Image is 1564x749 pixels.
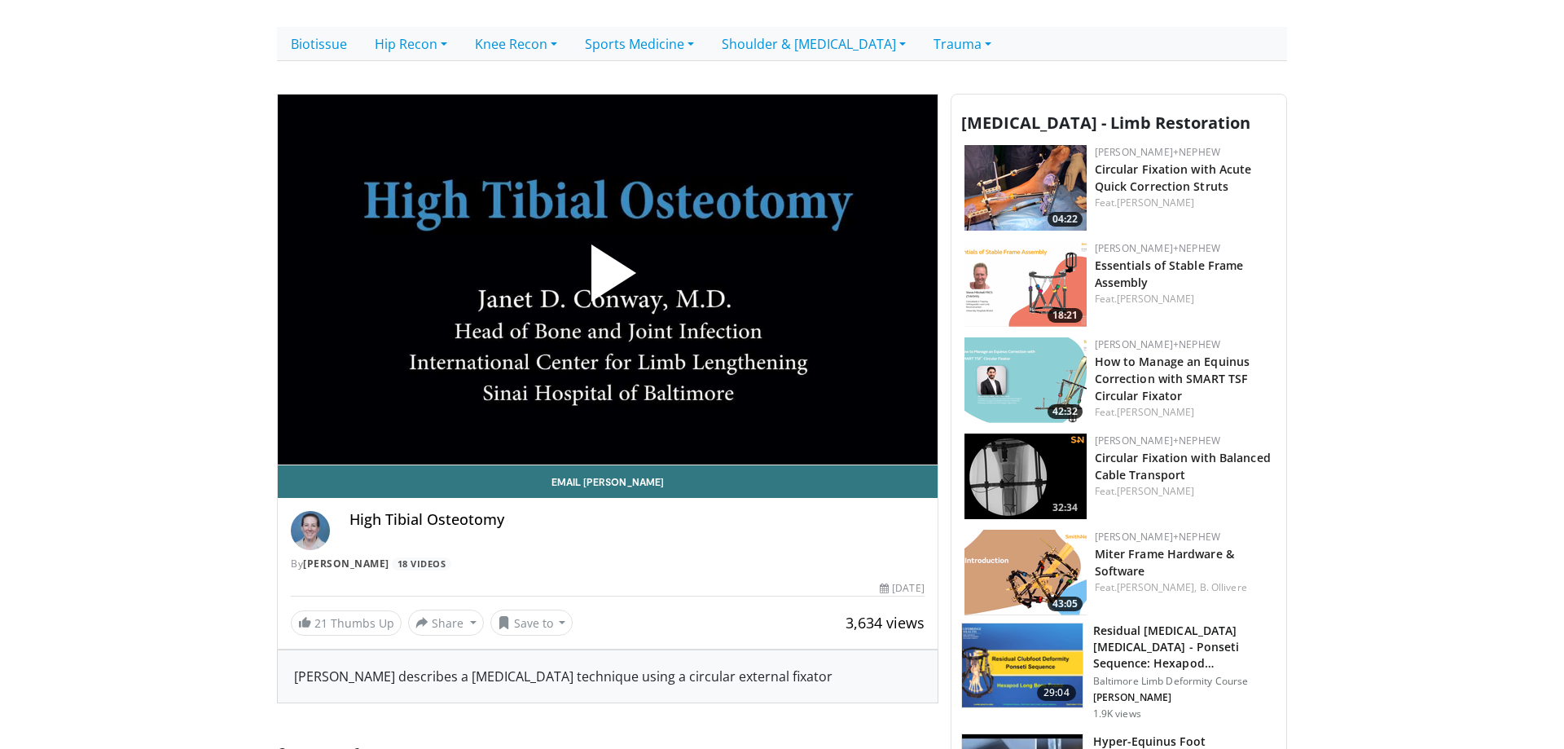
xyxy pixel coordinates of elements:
img: a7b0aa58-6372-447f-befe-b48b9852bdc9.png.150x105_q85_crop-smart_upscale.png [962,623,1083,708]
span: 32:34 [1048,500,1083,515]
a: 42:32 [964,337,1087,423]
a: Knee Recon [461,27,571,61]
a: [PERSON_NAME] [1117,405,1194,419]
span: 3,634 views [846,613,925,632]
img: Avatar [291,511,330,550]
p: 1.9K views [1093,707,1141,720]
div: Feat. [1095,484,1273,499]
div: [PERSON_NAME] describes a [MEDICAL_DATA] technique using a circular external fixator [278,650,938,703]
a: 18 Videos [392,557,451,571]
a: Biotissue [277,27,361,61]
a: 18:21 [964,241,1087,327]
span: 29:04 [1037,685,1076,701]
a: Email [PERSON_NAME] [278,465,938,498]
button: Share [408,610,484,636]
a: [PERSON_NAME]+Nephew [1095,337,1220,351]
button: Save to [490,610,573,636]
div: By [291,557,925,571]
img: a7f5708d-8341-4284-949e-8ba7bbfa28e4.png.150x105_q85_crop-smart_upscale.png [964,145,1087,231]
a: Circular Fixation with Balanced Cable Transport [1095,450,1271,482]
video-js: Video Player [278,95,938,466]
a: Circular Fixation with Acute Quick Correction Struts [1095,161,1252,194]
a: Miter Frame Hardware & Software [1095,546,1234,579]
img: 4b5f3494-a725-47f5-b770-bed2761337cf.png.150x105_q85_crop-smart_upscale.png [964,530,1087,615]
div: [DATE] [880,581,924,596]
a: 21 Thumbs Up [291,610,402,636]
a: Essentials of Stable Frame Assembly [1095,258,1244,290]
img: d563fa16-1da3-40d4-96ac-4bb77f0c8460.png.150x105_q85_crop-smart_upscale.png [964,337,1087,423]
span: 42:32 [1048,404,1083,419]
a: B. Ollivere [1200,580,1247,594]
span: 18:21 [1048,308,1083,323]
a: [PERSON_NAME] [303,557,389,571]
h4: High Tibial Osteotomy [349,511,925,529]
a: Trauma [920,27,1005,61]
span: 04:22 [1048,212,1083,227]
a: [PERSON_NAME]+Nephew [1095,241,1220,255]
a: Sports Medicine [571,27,708,61]
img: 24cf651d-b6db-4f15-a1b3-8dd5763cf0e8.png.150x105_q85_crop-smart_upscale.png [964,241,1087,327]
button: Play Video [461,200,754,359]
a: [PERSON_NAME] [1117,196,1194,209]
a: 43:05 [964,530,1087,615]
a: How to Manage an Equinus Correction with SMART TSF Circular Fixator [1095,354,1250,403]
a: 29:04 Residual [MEDICAL_DATA] [MEDICAL_DATA] - Ponseti Sequence: Hexapod [MEDICAL_DATA] Fr… Balti... [961,623,1276,720]
a: 32:34 [964,434,1087,519]
a: [PERSON_NAME] [1117,292,1194,306]
div: Feat. [1095,405,1273,420]
a: [PERSON_NAME], [1117,580,1197,594]
a: [PERSON_NAME]+Nephew [1095,145,1220,159]
span: 21 [314,615,327,631]
a: Hip Recon [361,27,461,61]
p: [PERSON_NAME] [1093,691,1276,704]
p: Baltimore Limb Deformity Course [1093,675,1276,688]
a: Shoulder & [MEDICAL_DATA] [708,27,920,61]
span: [MEDICAL_DATA] - Limb Restoration [961,112,1250,134]
a: [PERSON_NAME]+Nephew [1095,434,1220,447]
div: Feat. [1095,196,1273,210]
div: Feat. [1095,580,1273,595]
img: b9720efd-5fe3-4202-89fb-259f1225a9a5.png.150x105_q85_crop-smart_upscale.png [964,434,1087,519]
h3: Residual [MEDICAL_DATA] [MEDICAL_DATA] - Ponseti Sequence: Hexapod [MEDICAL_DATA] Fr… [1093,623,1276,672]
div: Feat. [1095,292,1273,306]
a: 04:22 [964,145,1087,231]
span: 43:05 [1048,597,1083,611]
a: [PERSON_NAME]+Nephew [1095,530,1220,544]
a: [PERSON_NAME] [1117,484,1194,498]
